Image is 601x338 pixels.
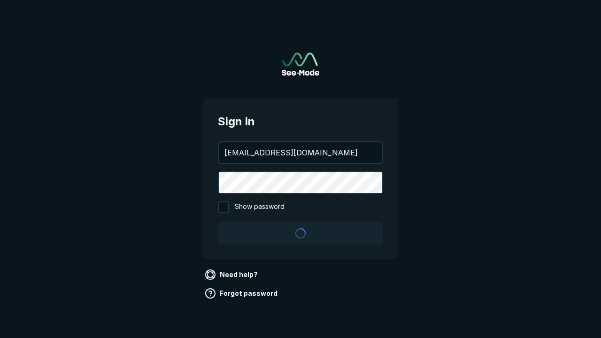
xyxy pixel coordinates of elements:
img: See-Mode Logo [282,53,319,76]
a: Need help? [203,267,262,282]
a: Forgot password [203,286,281,301]
a: Go to sign in [282,53,319,76]
span: Show password [235,201,285,213]
span: Sign in [218,113,383,130]
input: your@email.com [219,142,382,163]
